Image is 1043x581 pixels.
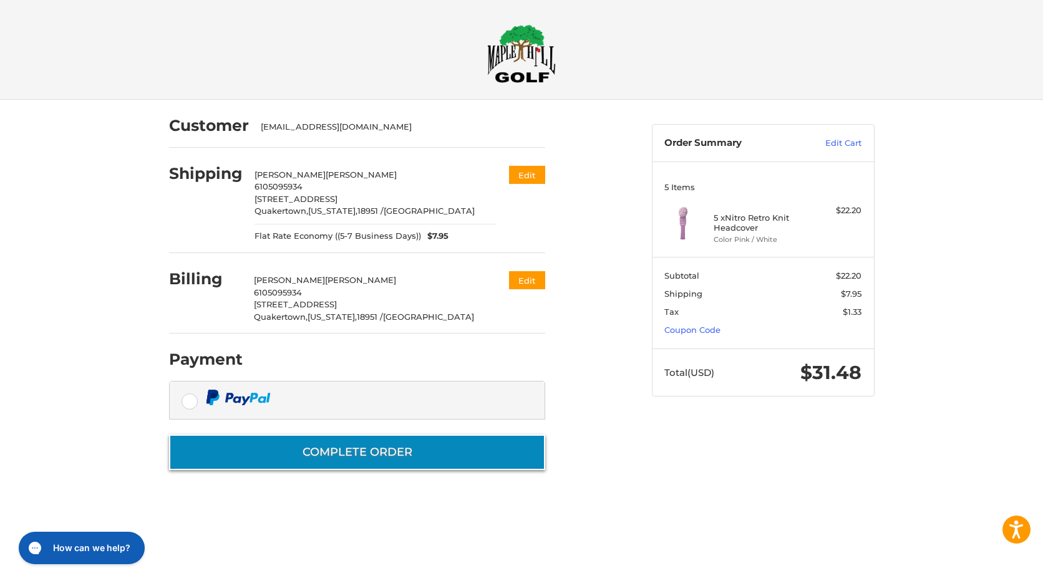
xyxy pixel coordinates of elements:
[255,170,326,180] span: [PERSON_NAME]
[325,275,396,285] span: [PERSON_NAME]
[812,204,861,217] div: $22.20
[308,206,357,216] span: [US_STATE],
[357,206,384,216] span: 18951 /
[308,312,357,322] span: [US_STATE],
[841,289,861,299] span: $7.95
[254,299,337,309] span: [STREET_ADDRESS]
[509,166,545,184] button: Edit
[664,289,702,299] span: Shipping
[357,312,383,322] span: 18951 /
[255,181,303,191] span: 6105095934
[487,24,556,83] img: Maple Hill Golf
[664,137,798,150] h3: Order Summary
[169,350,243,369] h2: Payment
[255,206,308,216] span: Quakertown,
[664,182,861,192] h3: 5 Items
[421,230,449,242] span: $7.95
[664,325,720,335] a: Coupon Code
[714,213,809,233] h4: 5 x Nitro Retro Knit Headcover
[843,307,861,317] span: $1.33
[836,271,861,281] span: $22.20
[255,230,421,242] span: Flat Rate Economy ((5-7 Business Days))
[664,271,699,281] span: Subtotal
[383,312,474,322] span: [GEOGRAPHIC_DATA]
[384,206,475,216] span: [GEOGRAPHIC_DATA]
[509,271,545,289] button: Edit
[169,164,243,183] h2: Shipping
[714,234,809,245] li: Color Pink / White
[169,435,545,470] button: Complete order
[169,116,249,135] h2: Customer
[255,194,337,204] span: [STREET_ADDRESS]
[254,287,302,297] span: 6105095934
[800,361,861,384] span: $31.48
[254,312,308,322] span: Quakertown,
[169,269,242,289] h2: Billing
[206,390,271,405] img: PayPal icon
[940,547,1043,581] iframe: Google Customer Reviews
[261,121,533,133] div: [EMAIL_ADDRESS][DOMAIN_NAME]
[798,137,861,150] a: Edit Cart
[12,527,148,569] iframe: Gorgias live chat messenger
[254,275,325,285] span: [PERSON_NAME]
[326,170,397,180] span: [PERSON_NAME]
[664,367,714,378] span: Total (USD)
[664,307,679,317] span: Tax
